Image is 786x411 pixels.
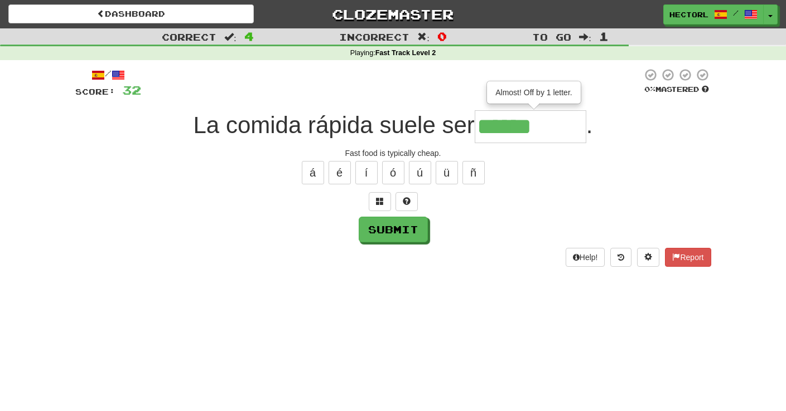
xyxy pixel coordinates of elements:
button: é [329,161,351,184]
a: Clozemaster [271,4,516,24]
div: Fast food is typically cheap. [75,148,711,159]
div: Mastered [642,85,711,95]
button: Switch sentence to multiple choice alt+p [369,192,391,211]
button: í [355,161,378,184]
span: hectorl [669,9,708,19]
span: Score: [75,87,115,96]
span: La comida rápida suele ser [194,112,475,138]
button: ú [409,161,431,184]
span: 1 [599,30,609,43]
span: Incorrect [339,31,409,42]
span: . [586,112,593,138]
button: ñ [462,161,485,184]
span: : [417,32,430,42]
span: To go [532,31,571,42]
button: ü [436,161,458,184]
button: á [302,161,324,184]
span: : [579,32,591,42]
button: Help! [566,248,605,267]
span: 32 [122,83,141,97]
span: Correct [162,31,216,42]
span: 0 [437,30,447,43]
div: / [75,68,141,82]
span: / [733,9,739,17]
strong: Fast Track Level 2 [375,49,436,57]
button: Round history (alt+y) [610,248,631,267]
a: hectorl / [663,4,764,25]
button: Submit [359,217,428,242]
span: 4 [244,30,254,43]
button: Report [665,248,711,267]
span: : [224,32,237,42]
a: Dashboard [8,4,254,23]
span: Almost! Off by 1 letter. [495,88,572,97]
span: 0 % [644,85,655,94]
button: ó [382,161,404,184]
button: Single letter hint - you only get 1 per sentence and score half the points! alt+h [396,192,418,211]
